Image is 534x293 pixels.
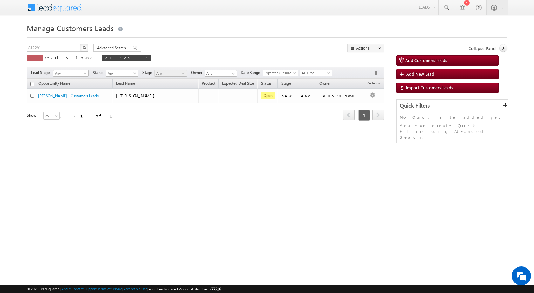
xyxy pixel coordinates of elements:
span: 77516 [211,287,221,291]
span: 1 [358,110,370,121]
span: Any [53,70,86,76]
div: Show [27,112,38,118]
input: Type to Search [205,70,237,77]
span: Open [261,92,275,99]
span: Manage Customers Leads [27,23,114,33]
span: Lead Name [113,80,138,88]
span: Status [93,70,106,76]
span: [PERSON_NAME] [116,93,158,98]
a: Opportunity Name [35,80,73,88]
span: Owner [319,81,331,86]
div: Leave a message [33,33,107,42]
a: Terms of Service [98,287,122,291]
span: All Time [300,70,330,76]
img: Search [83,46,86,49]
span: 812291 [105,55,142,60]
a: Show All Items [229,70,236,77]
a: next [372,110,384,120]
a: Contact Support [72,287,97,291]
img: d_60004797649_company_0_60004797649 [11,33,27,42]
a: Status [258,80,275,88]
span: Expected Deal Size [222,81,254,86]
span: Stage [142,70,154,76]
span: Advanced Search [97,45,128,51]
span: 25 [44,113,60,119]
span: © 2025 LeadSquared | | | | | [27,286,221,292]
div: Quick Filters [397,100,508,112]
a: Any [154,70,187,77]
span: Opportunity Name [38,81,70,86]
span: Owner [191,70,205,76]
button: Actions [347,44,384,52]
span: Any [106,70,136,76]
a: prev [343,110,355,120]
a: [PERSON_NAME] - Customers Leads [38,93,99,98]
a: About [61,287,71,291]
span: Add Customers Leads [405,57,447,63]
span: Import Customers Leads [406,85,453,90]
span: Expected Closure Date [263,70,296,76]
span: Actions [364,80,383,88]
span: Product [202,81,215,86]
span: Your Leadsquared Account Number is [148,287,221,291]
span: Collapse Panel [469,45,496,51]
div: [PERSON_NAME] [319,93,361,99]
span: Stage [281,81,291,86]
a: Acceptable Use [123,287,147,291]
div: Minimize live chat window [104,3,120,18]
span: Lead Stage [31,70,52,76]
textarea: Type your message and click 'Submit' [8,59,116,190]
span: Any [155,70,185,76]
input: Check all records [30,82,34,86]
div: 1 - 1 of 1 [58,112,120,119]
span: Date Range [241,70,263,76]
em: Submit [93,196,115,204]
p: No Quick Filter added yet! [400,114,504,120]
a: Any [106,70,138,77]
a: Expected Deal Size [219,80,257,88]
a: 25 [43,112,60,120]
p: You can create Quick Filters using Advanced Search. [400,123,504,140]
span: results found [45,55,95,60]
a: Stage [278,80,294,88]
a: All Time [300,70,332,76]
span: 1 [30,55,40,60]
span: Add New Lead [406,71,434,77]
a: Any [53,70,89,77]
div: New Lead [281,93,313,99]
a: Expected Closure Date [263,70,298,76]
